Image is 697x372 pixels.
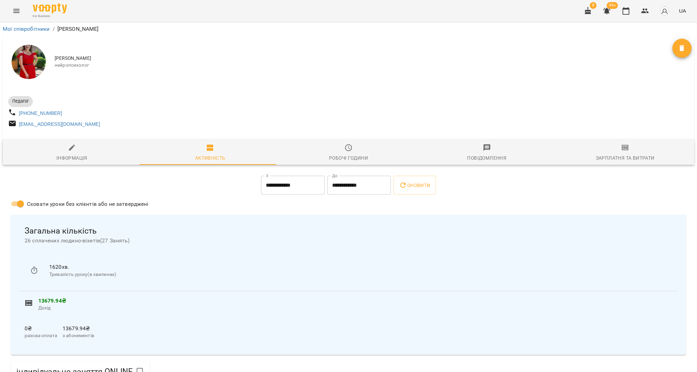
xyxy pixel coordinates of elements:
span: Педагог [8,98,33,104]
li: / [53,25,55,33]
span: нейропсихолог [55,62,672,69]
p: 0 ₴ [25,324,57,333]
span: 26 сплачених людино-візитів ( 27 Занять ) [25,237,672,245]
div: Повідомлення [467,154,506,162]
a: [EMAIL_ADDRESS][DOMAIN_NAME] [19,121,100,127]
span: Дохід [38,305,672,311]
button: UA [676,4,689,17]
span: Оновити [399,181,430,189]
div: Активність [195,154,225,162]
span: Сховати уроки без клієнтів або не затверджені [27,200,149,208]
div: Робочі години [329,154,368,162]
p: з абонементів [63,332,94,339]
div: Інформація [56,154,87,162]
div: Зарплатня та Витрати [596,154,655,162]
a: [PHONE_NUMBER] [19,110,62,116]
button: Видалити [672,39,692,58]
button: Оновити [394,176,436,195]
span: UA [679,7,686,14]
span: [PERSON_NAME] [55,55,672,62]
img: avatar_s.png [660,6,669,16]
p: 1620 хв. [49,263,667,271]
span: 8 [590,2,597,9]
span: For Business [33,14,67,18]
p: 13679.94 ₴ [63,324,94,333]
p: Тривалість уроку(в хвилинах) [49,271,667,278]
img: Voopty Logo [33,3,67,13]
img: Іванна Шевчук [12,45,46,79]
p: разова оплата [25,332,57,339]
span: Загальна кількість [25,226,672,236]
p: [PERSON_NAME] [57,25,99,33]
a: Мої співробітники [3,26,50,32]
p: 13679.94 ₴ [38,297,672,305]
nav: breadcrumb [3,25,694,33]
span: 99+ [607,2,618,9]
button: Menu [8,3,25,19]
